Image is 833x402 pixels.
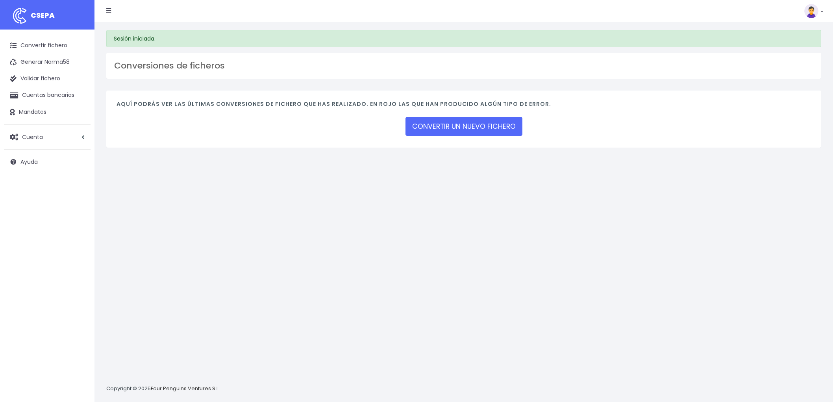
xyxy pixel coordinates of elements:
img: profile [804,4,818,18]
a: Cuentas bancarias [4,87,91,104]
h3: Conversiones de ficheros [114,61,813,71]
a: Ayuda [4,154,91,170]
a: Mandatos [4,104,91,120]
div: Sesión iniciada. [106,30,821,47]
span: Cuenta [22,133,43,141]
a: Cuenta [4,129,91,145]
a: CONVERTIR UN NUEVO FICHERO [405,117,522,136]
span: Ayuda [20,158,38,166]
a: Validar fichero [4,70,91,87]
a: Convertir fichero [4,37,91,54]
a: Generar Norma58 [4,54,91,70]
h4: Aquí podrás ver las últimas conversiones de fichero que has realizado. En rojo las que han produc... [117,101,811,111]
img: logo [10,6,30,26]
a: Four Penguins Ventures S.L. [151,385,220,392]
span: CSEPA [31,10,55,20]
p: Copyright © 2025 . [106,385,221,393]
